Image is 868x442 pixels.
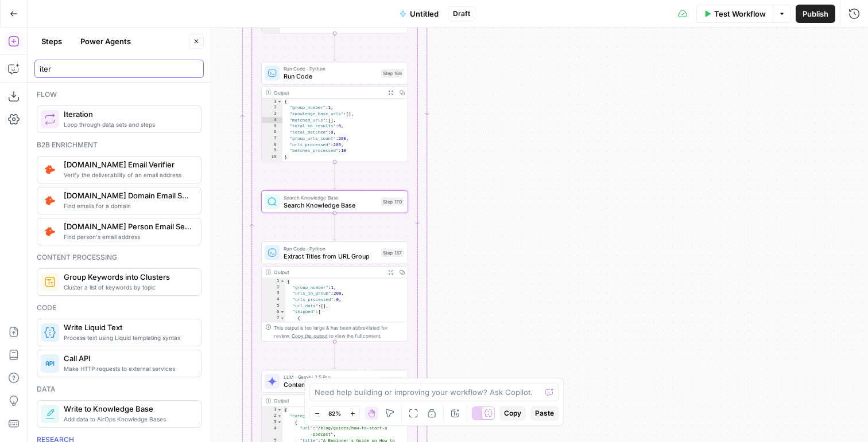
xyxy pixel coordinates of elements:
[64,322,192,333] span: Write Liquid Text
[262,148,282,154] div: 9
[261,190,408,213] div: Search Knowledge BaseSearch Knowledge BaseStep 170
[64,353,192,364] span: Call API
[381,248,404,257] div: Step 137
[44,195,56,206] img: 8sr9m752o402vsyv5xlmk1fykvzq
[504,408,521,418] span: Copy
[284,65,377,72] span: Run Code · Python
[499,406,526,421] button: Copy
[262,111,282,117] div: 3
[64,201,192,210] span: Find emails for a domain
[393,5,445,23] button: Untitled
[64,108,192,120] span: Iteration
[262,99,282,105] div: 1
[284,194,377,201] span: Search Knowledge Base
[64,190,192,201] span: [DOMAIN_NAME] Domain Email Search
[274,397,382,404] div: Output
[284,200,377,209] span: Search Knowledge Base
[64,271,192,283] span: Group Keywords into Clusters
[37,303,201,313] div: Code
[64,403,192,414] span: Write to Knowledge Base
[262,309,285,315] div: 6
[334,342,336,369] g: Edge from step_137 to step_134
[284,72,377,81] span: Run Code
[64,414,192,424] span: Add data to AirOps Knowledge Bases
[284,251,377,260] span: Extract Titles from URL Group
[261,241,408,342] div: Run Code · PythonExtract Titles from URL GroupStep 137Output{ "group_number":1, "urls_in_group":2...
[64,333,192,342] span: Process text using Liquid templating syntax
[714,8,766,19] span: Test Workflow
[453,9,470,19] span: Draft
[280,278,285,284] span: Toggle code folding, rows 1 through 668
[44,226,56,237] img: pda2t1ka3kbvydj0uf1ytxpc9563
[292,333,328,338] span: Copy the output
[535,408,554,418] span: Paste
[262,130,282,136] div: 6
[696,5,773,23] button: Test Workflow
[280,309,285,315] span: Toggle code folding, rows 6 through 667
[262,117,282,123] div: 4
[262,425,282,437] div: 4
[64,283,192,292] span: Cluster a list of keywords by topic
[334,213,336,241] g: Edge from step_170 to step_137
[803,8,828,19] span: Publish
[64,221,192,232] span: [DOMAIN_NAME] Person Email Search
[262,315,285,322] div: 7
[262,303,285,309] div: 5
[40,63,199,75] input: Search steps
[262,284,285,291] div: 2
[37,252,201,263] div: Content processing
[280,315,285,322] span: Toggle code folding, rows 7 through 10
[37,384,201,394] div: Data
[262,278,285,284] div: 1
[381,197,404,206] div: Step 170
[262,123,282,130] div: 5
[410,8,439,19] span: Untitled
[262,291,285,297] div: 3
[64,159,192,170] span: [DOMAIN_NAME] Email Verifier
[44,164,56,175] img: pldo0csms1a1dhwc6q9p59if9iaj
[262,135,282,142] div: 7
[37,89,201,100] div: Flow
[530,406,559,421] button: Paste
[381,377,404,386] div: Step 134
[274,89,382,96] div: Output
[262,413,282,419] div: 2
[334,162,336,190] g: Edge from step_168 to step_170
[262,142,282,148] div: 8
[284,373,377,381] span: LLM · Gemini 2.5 Pro
[64,364,192,373] span: Make HTTP requests to external services
[277,413,282,419] span: Toggle code folding, rows 2 through 78
[37,140,201,150] div: B2b enrichment
[262,419,282,425] div: 3
[381,69,404,77] div: Step 168
[334,33,336,61] g: Edge from step_136 to step_168
[262,154,282,161] div: 10
[284,245,377,252] span: Run Code · Python
[64,170,192,179] span: Verify the deliverability of an email address
[796,5,835,23] button: Publish
[277,407,282,413] span: Toggle code folding, rows 1 through 84
[261,62,408,162] div: Run Code · PythonRun CodeStep 168Output{ "group_number":1, "knowledge_base_urls":[], "matched_url...
[64,120,192,129] span: Loop through data sets and steps
[277,419,282,425] span: Toggle code folding, rows 3 through 8
[274,268,382,276] div: Output
[328,409,341,418] span: 82%
[73,32,138,50] button: Power Agents
[44,276,56,288] img: 14hgftugzlhicq6oh3k7w4rc46c1
[262,297,285,303] div: 4
[277,99,282,105] span: Toggle code folding, rows 1 through 10
[34,32,69,50] button: Steps
[262,407,282,413] div: 1
[284,380,377,389] span: Content Type Analysis Report
[274,324,404,339] div: This output is too large & has been abbreviated for review. to view the full content.
[64,232,192,241] span: Find person's email address
[262,105,282,111] div: 2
